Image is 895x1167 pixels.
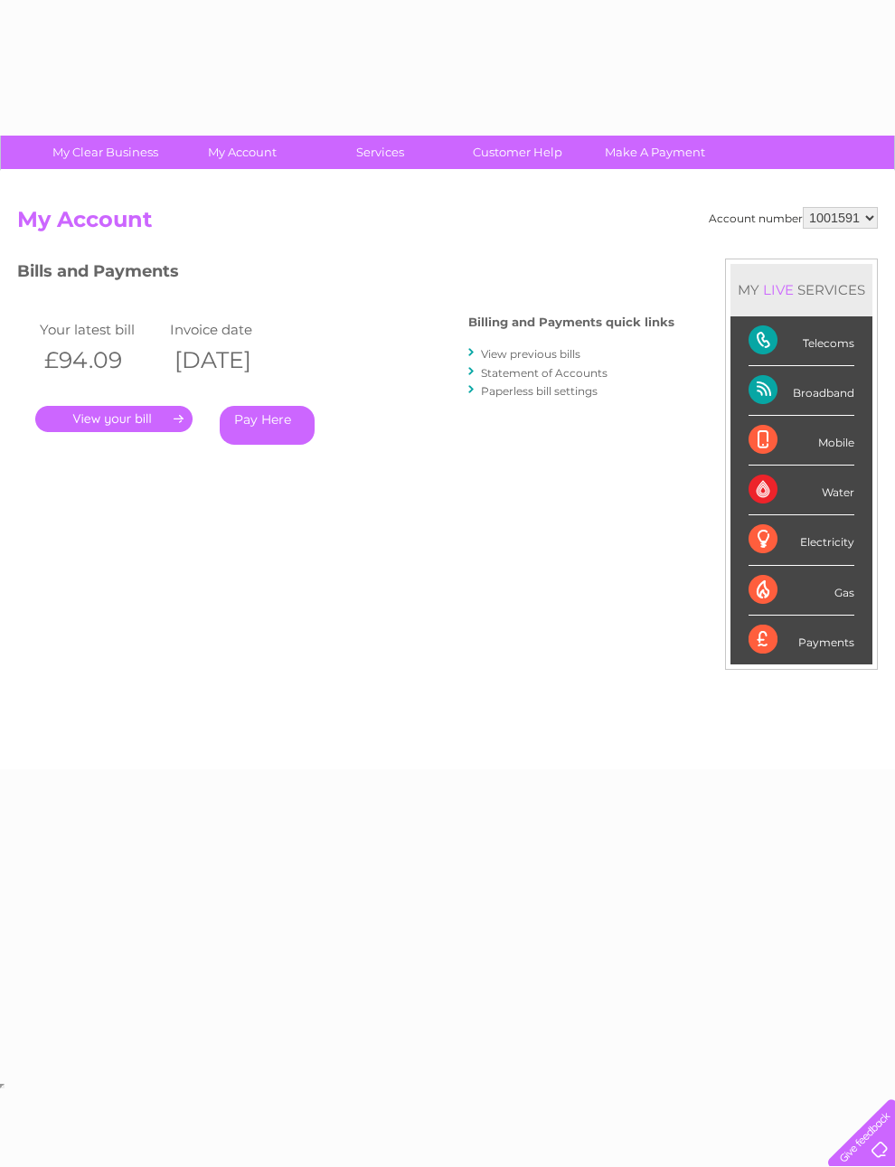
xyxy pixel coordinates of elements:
h4: Billing and Payments quick links [468,315,674,329]
div: Payments [749,616,854,664]
div: Account number [709,207,878,229]
div: LIVE [759,281,797,298]
div: Telecoms [749,316,854,366]
a: Services [306,136,455,169]
a: My Clear Business [31,136,180,169]
a: . [35,406,193,432]
div: Broadband [749,366,854,416]
td: Invoice date [165,317,296,342]
h3: Bills and Payments [17,259,674,290]
a: Make A Payment [580,136,730,169]
div: Mobile [749,416,854,466]
a: View previous bills [481,347,580,361]
a: Customer Help [443,136,592,169]
td: Your latest bill [35,317,165,342]
div: Electricity [749,515,854,565]
a: Pay Here [220,406,315,445]
h2: My Account [17,207,878,241]
div: MY SERVICES [730,264,872,315]
a: Statement of Accounts [481,366,608,380]
div: Gas [749,566,854,616]
a: Paperless bill settings [481,384,598,398]
div: Water [749,466,854,515]
th: £94.09 [35,342,165,379]
a: My Account [168,136,317,169]
th: [DATE] [165,342,296,379]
